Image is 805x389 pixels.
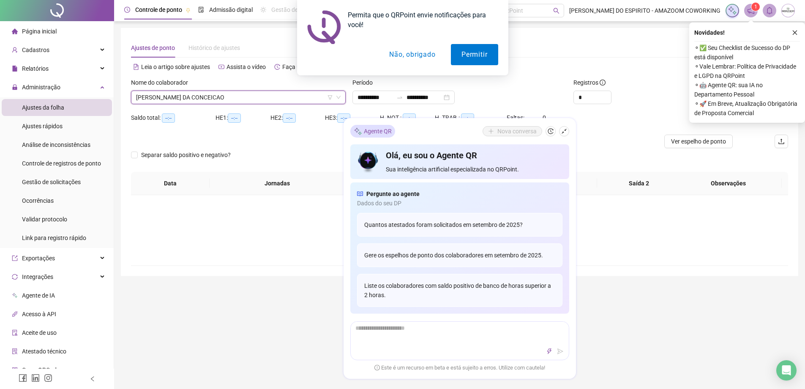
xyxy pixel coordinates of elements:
span: Pergunte ao agente [366,189,420,199]
span: Acesso à API [22,311,56,317]
span: Observações [682,179,775,188]
span: shrink [561,128,567,134]
div: Quantos atestados foram solicitados em setembro de 2025? [357,213,562,237]
span: --:-- [337,113,350,123]
div: HE 2: [270,113,325,123]
div: Gere os espelhos de ponto dos colaboradores em setembro de 2025. [357,243,562,267]
button: thunderbolt [544,346,554,356]
button: send [555,346,565,356]
button: Permitir [451,44,498,65]
span: --:-- [283,113,296,123]
span: Integrações [22,273,53,280]
span: info-circle [600,80,606,86]
th: Data [131,172,210,195]
span: lock [12,84,18,90]
span: Ver espelho de ponto [671,137,726,146]
img: sparkle-icon.fc2bf0ac1784a2077858766a79e2daf3.svg [354,127,362,135]
th: Saída 2 [597,172,681,195]
img: notification icon [307,10,341,44]
span: to [396,94,403,101]
img: icon [357,149,379,174]
span: Dados do seu DP [357,199,562,208]
span: Análise de inconsistências [22,141,90,148]
div: HE 3: [325,113,380,123]
span: Ajustes rápidos [22,123,63,130]
span: Separar saldo positivo e negativo? [138,150,234,160]
div: Não há dados [141,236,778,245]
span: Registros [573,78,606,87]
span: thunderbolt [546,348,552,354]
button: Nova conversa [483,126,542,136]
span: left [90,376,96,382]
span: --:-- [461,113,474,123]
span: Validar protocolo [22,216,67,223]
span: Este é um recurso em beta e está sujeito a erros. Utilize com cautela! [374,364,545,372]
span: instagram [44,374,52,382]
span: swap-right [396,94,403,101]
span: exclamation-circle [374,364,380,370]
span: ⚬ 🚀 Em Breve, Atualização Obrigatória de Proposta Comercial [694,99,800,118]
div: H. NOT.: [380,113,435,123]
div: Liste os colaboradores com saldo positivo de banco de horas superior a 2 horas. [357,274,562,307]
span: facebook [19,374,27,382]
span: --:-- [403,113,416,123]
span: export [12,255,18,261]
th: Observações [675,172,782,195]
span: api [12,311,18,317]
div: H. TRAB.: [435,113,507,123]
span: ⚬ 🤖 Agente QR: sua IA no Departamento Pessoal [694,80,800,99]
span: CLAYTON CESAR FERREIRA DA CONCEICAO [136,91,341,104]
button: Não, obrigado [379,44,446,65]
div: Saldo total: [131,113,216,123]
span: Exportações [22,255,55,262]
span: sync [12,274,18,280]
span: Ocorrências [22,197,54,204]
span: --:-- [162,113,175,123]
span: solution [12,348,18,354]
span: Sua inteligência artificial especializada no QRPoint. [386,165,562,174]
span: audit [12,330,18,336]
span: read [357,189,363,199]
span: 0 [543,114,546,121]
span: Aceite de uso [22,329,57,336]
span: history [548,128,554,134]
span: upload [778,138,785,145]
div: Open Intercom Messenger [776,360,797,381]
label: Período [352,78,378,87]
span: Link para registro rápido [22,235,86,241]
div: Permita que o QRPoint envie notificações para você! [341,10,498,30]
th: Jornadas [210,172,345,195]
h4: Olá, eu sou o Agente QR [386,149,562,161]
span: Administração [22,84,60,91]
span: --:-- [228,113,241,123]
span: Agente de IA [22,292,55,299]
span: linkedin [31,374,40,382]
div: HE 1: [216,113,270,123]
span: qrcode [12,367,18,373]
div: Agente QR [350,125,395,138]
span: Controle de registros de ponto [22,160,101,167]
span: Atestado técnico [22,348,66,355]
span: filter [327,95,333,100]
span: Gerar QRCode [22,367,60,373]
span: Ajustes da folha [22,104,64,111]
label: Nome do colaborador [131,78,194,87]
span: down [336,95,341,100]
button: Ver espelho de ponto [664,135,733,148]
span: Faltas: [507,114,526,121]
span: Gestão de solicitações [22,179,81,185]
